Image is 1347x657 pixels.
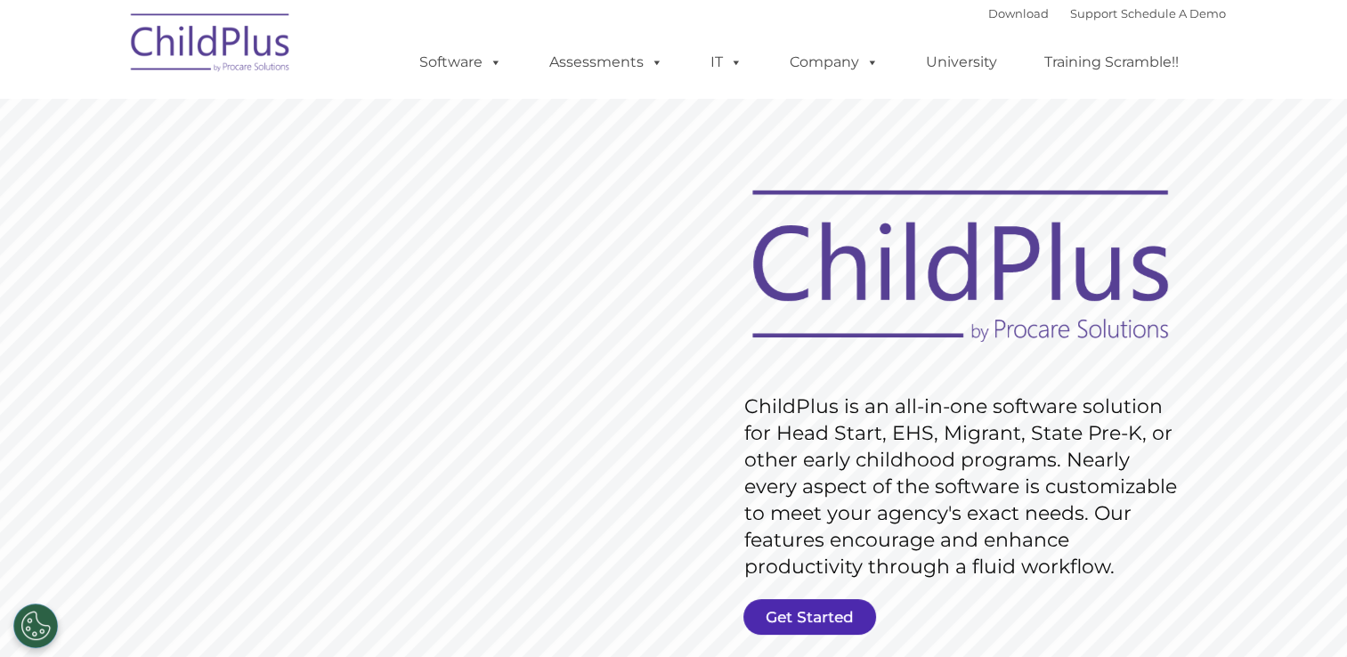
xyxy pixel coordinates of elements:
[13,604,58,648] button: Cookies Settings
[531,45,681,80] a: Assessments
[743,599,876,635] a: Get Started
[693,45,760,80] a: IT
[122,1,300,90] img: ChildPlus by Procare Solutions
[1121,6,1226,20] a: Schedule A Demo
[988,6,1226,20] font: |
[1057,465,1347,657] iframe: Chat Widget
[744,393,1186,580] rs-layer: ChildPlus is an all-in-one software solution for Head Start, EHS, Migrant, State Pre-K, or other ...
[772,45,897,80] a: Company
[1070,6,1117,20] a: Support
[988,6,1049,20] a: Download
[1026,45,1197,80] a: Training Scramble!!
[402,45,520,80] a: Software
[908,45,1015,80] a: University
